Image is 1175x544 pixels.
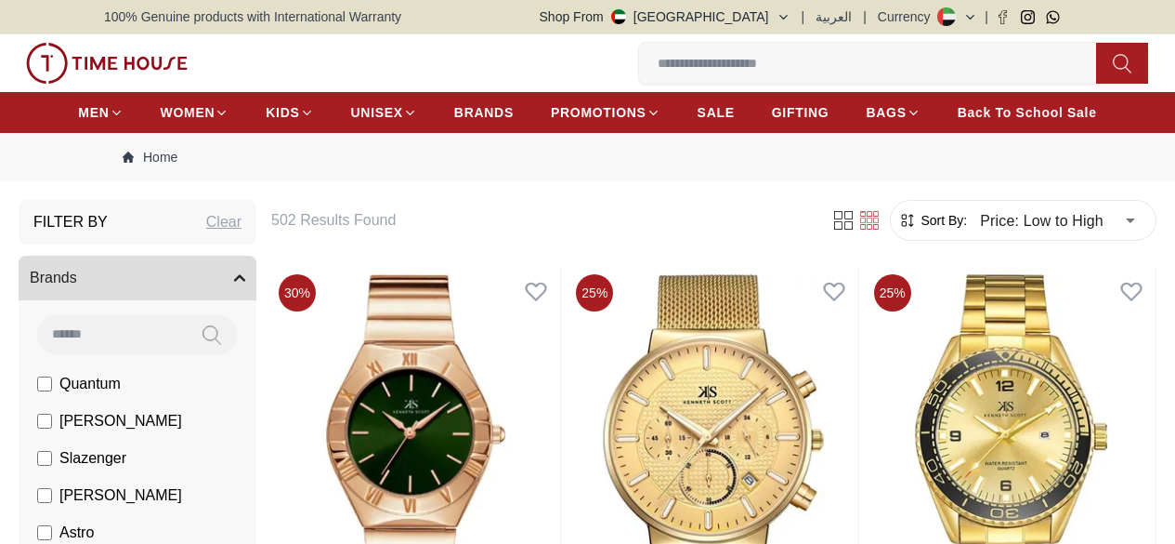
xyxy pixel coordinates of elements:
[59,373,121,395] span: Quantum
[161,96,229,129] a: WOMEN
[878,7,938,26] div: Currency
[874,274,911,312] span: 25 %
[576,274,613,312] span: 25 %
[985,7,988,26] span: |
[123,148,177,166] a: Home
[104,7,401,26] span: 100% Genuine products with International Warranty
[454,96,514,129] a: BRANDS
[279,274,316,312] span: 30 %
[26,43,188,84] img: ...
[772,103,829,122] span: GIFTING
[772,96,829,129] a: GIFTING
[59,484,182,507] span: [PERSON_NAME]
[37,414,52,429] input: [PERSON_NAME]
[1046,10,1060,24] a: Whatsapp
[78,103,109,122] span: MEN
[866,96,920,129] a: BAGS
[104,133,1071,181] nav: Breadcrumb
[611,9,626,24] img: United Arab Emirates
[958,96,1097,129] a: Back To School Sale
[958,103,1097,122] span: Back To School Sale
[266,103,299,122] span: KIDS
[266,96,313,129] a: KIDS
[917,211,967,230] span: Sort By:
[967,194,1148,246] div: Price: Low to High
[30,267,77,289] span: Brands
[816,7,852,26] button: العربية
[37,451,52,466] input: Slazenger
[863,7,867,26] span: |
[1021,10,1035,24] a: Instagram
[206,211,242,233] div: Clear
[37,525,52,540] input: Astro
[161,103,215,122] span: WOMEN
[996,10,1010,24] a: Facebook
[551,103,646,122] span: PROMOTIONS
[898,211,967,230] button: Sort By:
[59,447,126,470] span: Slazenger
[19,256,256,300] button: Brands
[866,103,906,122] span: BAGS
[37,488,52,503] input: [PERSON_NAME]
[271,209,808,232] h6: 502 Results Found
[454,103,514,122] span: BRANDS
[33,211,108,233] h3: Filter By
[351,103,403,122] span: UNISEX
[698,103,735,122] span: SALE
[37,377,52,391] input: Quantum
[351,96,417,129] a: UNISEX
[698,96,735,129] a: SALE
[802,7,805,26] span: |
[540,7,790,26] button: Shop From[GEOGRAPHIC_DATA]
[59,522,94,544] span: Astro
[551,96,660,129] a: PROMOTIONS
[78,96,123,129] a: MEN
[59,410,182,432] span: [PERSON_NAME]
